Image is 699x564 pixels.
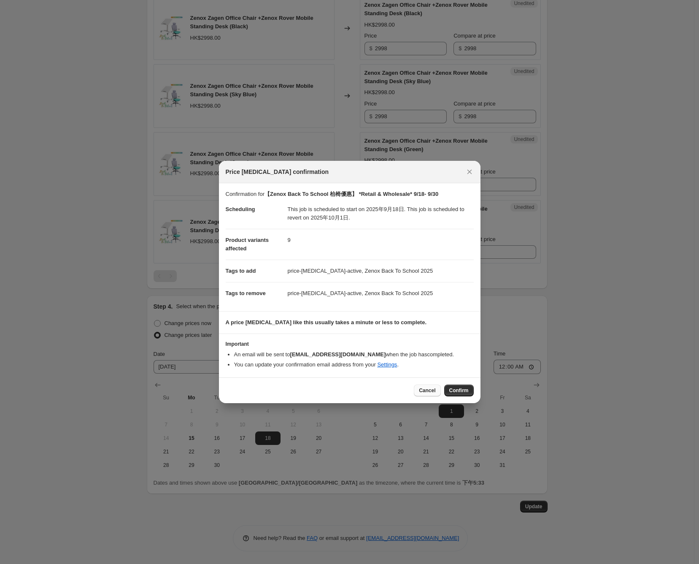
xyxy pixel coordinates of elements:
span: Tags to remove [226,290,266,296]
li: You can update your confirmation email address from your . [234,361,474,369]
dd: price-[MEDICAL_DATA]-active, Zenox Back To School 2025 [288,282,474,304]
span: Tags to add [226,268,256,274]
button: Confirm [444,385,474,396]
span: Price [MEDICAL_DATA] confirmation [226,168,329,176]
button: Cancel [414,385,440,396]
span: Scheduling [226,206,255,212]
b: A price [MEDICAL_DATA] like this usually takes a minute or less to complete. [226,319,427,325]
p: Confirmation for [226,190,474,198]
span: Product variants affected [226,237,269,252]
dd: 9 [288,229,474,251]
b: [EMAIL_ADDRESS][DOMAIN_NAME] [290,351,386,358]
h3: Important [226,341,474,347]
a: Settings [377,361,397,368]
dd: price-[MEDICAL_DATA]-active, Zenox Back To School 2025 [288,260,474,282]
li: An email will be sent to when the job has completed . [234,350,474,359]
button: Close [464,166,475,178]
dd: This job is scheduled to start on 2025年9月18日. This job is scheduled to revert on 2025年10月1日. [288,198,474,229]
span: Confirm [449,387,469,394]
span: Cancel [419,387,435,394]
b: 【Zenox Back To School 枱椅優惠】 *Retail & Wholesale* 9/18- 9/30 [264,191,438,197]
